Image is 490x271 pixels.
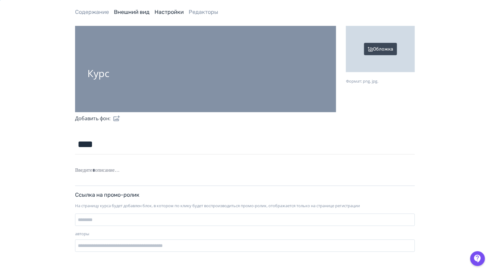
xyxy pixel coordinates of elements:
a: Настройки [155,9,184,15]
div: На страницу курса будет добавлен блок, в котором по клику будет воспроизводиться промо-ролик, ото... [75,203,415,209]
span: Формат: png, jpg. [346,78,378,84]
a: Внешний вид [114,9,150,15]
a: Редакторы [189,9,218,15]
a: Содержание [75,9,109,15]
label: авторы [75,231,89,237]
div: Добавить фон: [75,112,120,125]
div: Ссылка на промо-ролик [75,191,139,199]
div: Курс [87,68,109,79]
